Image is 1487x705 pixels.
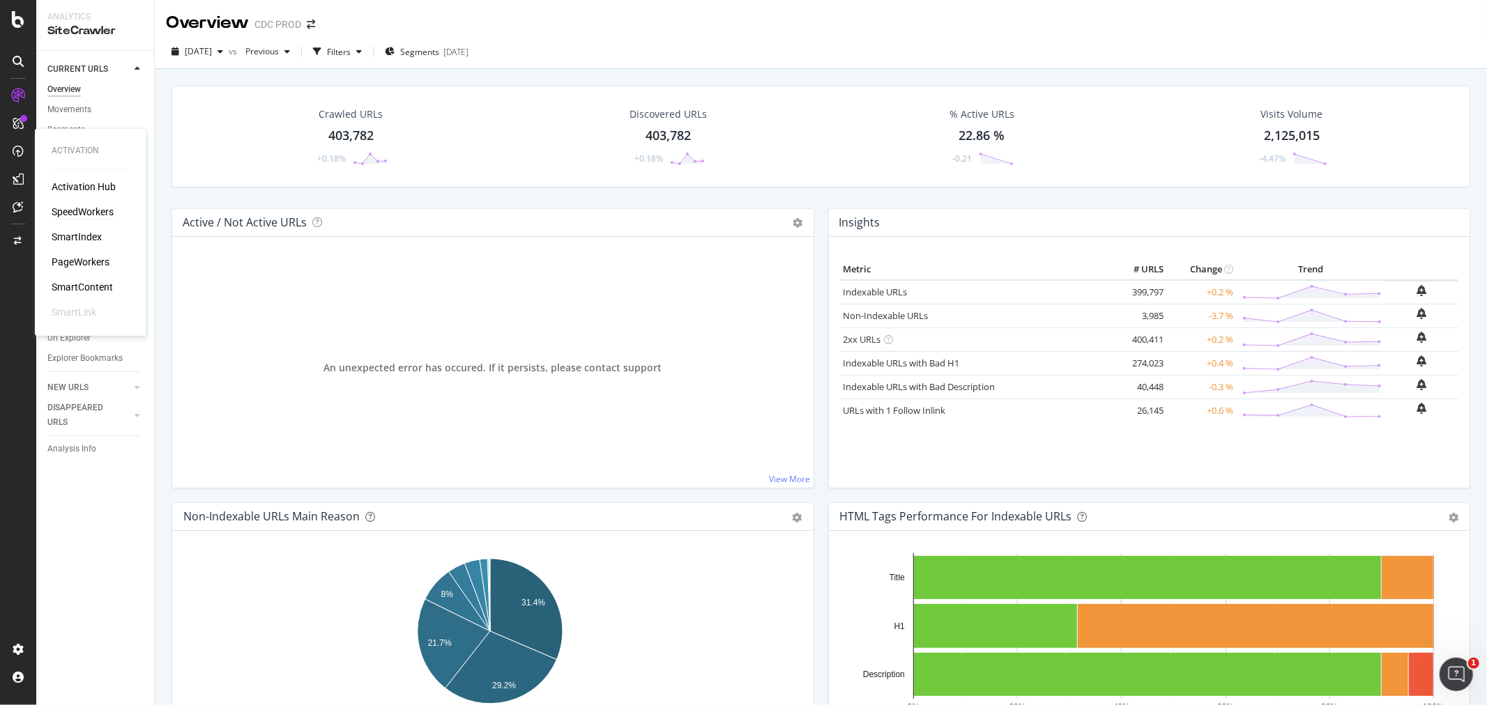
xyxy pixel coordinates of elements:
div: Analysis Info [47,442,96,456]
a: Indexable URLs with Bad Description [844,380,996,393]
button: Previous [240,40,296,63]
h4: Insights [839,213,880,232]
a: Non-Indexable URLs [844,309,929,322]
td: -3.7 % [1167,304,1237,327]
div: HTML Tags Performance for Indexable URLs [840,509,1072,523]
th: Trend [1237,259,1385,280]
span: 2025 Sep. 5th [185,45,212,57]
div: CURRENT URLS [47,62,108,77]
iframe: Intercom live chat [1440,658,1473,691]
div: Overview [47,82,81,97]
text: 21.7% [428,638,452,648]
td: +0.4 % [1167,351,1237,375]
div: Url Explorer [47,331,91,346]
div: Visits Volume [1261,107,1323,121]
th: # URLS [1111,259,1167,280]
td: 26,145 [1111,398,1167,422]
span: Previous [240,45,279,57]
td: +0.2 % [1167,327,1237,351]
div: Crawled URLs [319,107,383,121]
text: 29.2% [492,681,516,690]
a: 2xx URLs [844,333,881,346]
div: bell-plus [1417,379,1427,390]
div: gear [1449,513,1458,522]
div: Segments [47,123,85,137]
td: 274,023 [1111,351,1167,375]
a: PageWorkers [52,256,109,270]
div: NEW URLS [47,380,89,395]
th: Metric [840,259,1112,280]
button: [DATE] [166,40,229,63]
a: CURRENT URLS [47,62,130,77]
a: Url Explorer [47,331,144,346]
div: [DATE] [443,46,468,58]
div: -0.21 [952,153,972,164]
td: +0.2 % [1167,280,1237,304]
div: +0.18% [317,153,346,164]
div: gear [793,513,802,522]
a: SmartIndex [52,231,102,245]
td: +0.6 % [1167,398,1237,422]
a: View More [770,473,811,485]
div: Movements [47,102,91,117]
div: Explorer Bookmarks [47,351,123,366]
a: Explorer Bookmarks [47,351,144,366]
div: bell-plus [1417,332,1427,343]
div: arrow-right-arrow-left [307,20,315,29]
div: Discovered URLs [630,107,707,121]
text: Description [862,669,904,679]
a: Activation Hub [52,180,116,194]
a: URLs with 1 Follow Inlink [844,404,946,417]
div: Non-Indexable URLs Main Reason [183,509,360,523]
div: bell-plus [1417,403,1427,414]
span: Segments [400,46,439,58]
td: 399,797 [1111,280,1167,304]
div: Filters [327,46,351,58]
a: Indexable URLs [844,286,908,298]
text: 31.4% [521,598,545,607]
a: SpeedWorkers [52,206,114,219]
a: Segments [47,123,144,137]
td: 40,448 [1111,375,1167,398]
div: Overview [166,11,249,35]
text: Title [889,573,905,582]
a: DISAPPEARED URLS [47,401,130,430]
div: 2,125,015 [1264,127,1320,145]
span: vs [229,45,240,57]
text: 8% [441,589,454,599]
div: SmartLink [52,306,96,320]
a: NEW URLS [47,380,130,395]
a: Indexable URLs with Bad H1 [844,357,960,369]
td: 3,985 [1111,304,1167,327]
a: Overview [47,82,144,97]
a: Movements [47,102,144,117]
a: Analysis Info [47,442,144,456]
div: DISAPPEARED URLS [47,401,118,430]
div: Analytics [47,11,143,23]
button: Filters [307,40,367,63]
span: An unexpected error has occured. If it persists, please contact support [323,361,662,375]
div: 403,782 [328,127,374,145]
div: 22.86 % [959,127,1005,145]
td: -0.3 % [1167,375,1237,398]
text: H1 [894,621,905,631]
div: bell-plus [1417,308,1427,319]
h4: Active / Not Active URLs [183,213,307,232]
div: SiteCrawler [47,23,143,39]
td: 400,411 [1111,327,1167,351]
div: bell-plus [1417,355,1427,366]
i: Options [793,218,803,228]
div: -4.47% [1259,153,1286,164]
div: +0.18% [634,153,663,164]
div: Activation [52,145,130,157]
a: SmartContent [52,281,113,295]
div: bell-plus [1417,285,1427,296]
div: 403,782 [646,127,691,145]
button: Segments[DATE] [379,40,474,63]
